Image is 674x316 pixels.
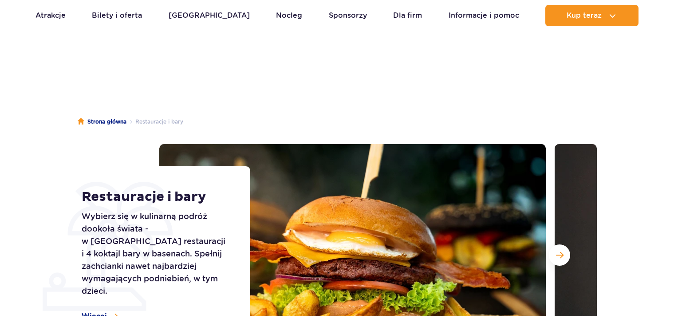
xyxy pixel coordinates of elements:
[169,5,250,26] a: [GEOGRAPHIC_DATA]
[276,5,302,26] a: Nocleg
[545,5,639,26] button: Kup teraz
[78,117,126,126] a: Strona główna
[35,5,66,26] a: Atrakcje
[92,5,142,26] a: Bilety i oferta
[393,5,422,26] a: Dla firm
[329,5,367,26] a: Sponsorzy
[549,244,570,266] button: Następny slajd
[449,5,519,26] a: Informacje i pomoc
[82,210,230,297] p: Wybierz się w kulinarną podróż dookoła świata - w [GEOGRAPHIC_DATA] restauracji i 4 koktajl bary ...
[82,189,230,205] h1: Restauracje i bary
[567,12,602,20] span: Kup teraz
[126,117,183,126] li: Restauracje i bary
